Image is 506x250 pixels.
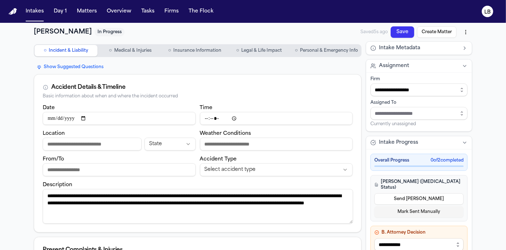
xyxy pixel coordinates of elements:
input: Select firm [370,83,468,96]
button: The Flock [186,5,216,18]
span: 0 of 2 completed [431,158,464,163]
span: ○ [295,47,298,54]
label: From/To [43,157,64,162]
label: Time [200,105,213,111]
label: Accident Type [200,157,237,162]
button: Go to Personal & Emergency Info [292,45,361,56]
span: Legal & Life Impact [241,48,282,53]
button: Go to Medical & Injuries [99,45,162,56]
span: In Progress [95,28,125,36]
span: ○ [168,47,171,54]
span: Intake Progress [379,139,418,146]
button: Matters [74,5,100,18]
button: Overview [104,5,134,18]
button: Show Suggested Questions [34,63,106,71]
button: Day 1 [51,5,70,18]
span: Overall Progress [374,158,409,163]
textarea: Incident description [43,189,353,224]
button: Send [PERSON_NAME] [374,193,464,205]
span: Personal & Emergency Info [300,48,358,53]
input: Weather conditions [200,138,353,150]
img: Finch Logo [9,8,17,15]
button: Go to Legal & Life Impact [228,45,291,56]
input: Incident date [43,112,196,125]
input: From/To destination [43,163,196,176]
span: Insurance Information [173,48,221,53]
span: Intake Metadata [379,45,420,52]
input: Incident location [43,138,142,150]
div: Firm [370,76,468,82]
button: Go to Incident & Liability [35,45,97,56]
button: Incident state [144,138,195,150]
button: Firms [162,5,181,18]
h4: B. Attorney Decision [374,230,464,235]
span: Currently unassigned [370,121,416,127]
span: ○ [44,47,47,54]
label: Description [43,182,72,188]
h1: [PERSON_NAME] [34,27,92,37]
span: Medical & Injuries [114,48,152,53]
input: Assign to staff member [370,107,468,120]
input: Incident time [200,112,353,125]
label: Date [43,105,55,111]
button: Tasks [138,5,157,18]
label: Location [43,131,65,136]
span: ○ [236,47,239,54]
button: Create Matter [417,26,457,38]
button: Intake Progress [366,136,472,149]
button: Mark Sent Manually [374,206,464,218]
span: Incident & Liability [49,48,88,53]
button: Save [391,26,414,38]
span: Saved 5s ago [360,29,388,35]
h4: [PERSON_NAME] ([MEDICAL_DATA] Status) [374,179,464,190]
span: Assignment [379,62,409,70]
div: Accident Details & Timeline [51,83,125,92]
button: Assignment [366,60,472,72]
button: Intakes [23,5,47,18]
button: Intake Metadata [366,42,472,55]
button: Go to Insurance Information [163,45,226,56]
span: ○ [109,47,112,54]
a: Home [9,8,17,15]
button: More actions [459,26,472,39]
div: Basic information about when and where the incident occurred [43,94,353,99]
div: Assigned To [370,100,468,106]
label: Weather Conditions [200,131,251,136]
